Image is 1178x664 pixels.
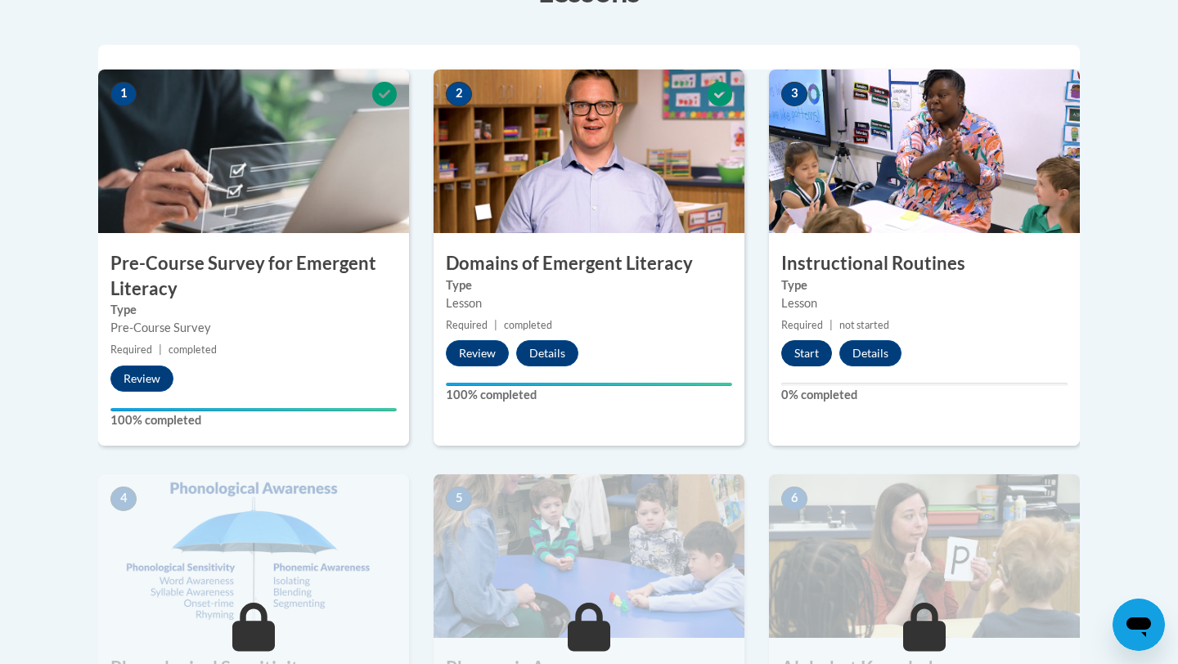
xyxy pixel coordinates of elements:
span: | [494,319,497,331]
span: completed [169,343,217,356]
span: not started [839,319,889,331]
label: Type [446,276,732,294]
img: Course Image [434,70,744,233]
span: | [159,343,162,356]
button: Details [839,340,901,366]
iframe: Button to launch messaging window [1113,599,1165,651]
button: Details [516,340,578,366]
label: Type [781,276,1068,294]
div: Lesson [446,294,732,312]
button: Review [446,340,509,366]
button: Start [781,340,832,366]
label: Type [110,301,397,319]
h3: Domains of Emergent Literacy [434,251,744,276]
img: Course Image [769,70,1080,233]
span: 4 [110,487,137,511]
span: Required [446,319,488,331]
div: Your progress [110,408,397,411]
img: Course Image [769,474,1080,638]
span: Required [781,319,823,331]
span: 3 [781,82,807,106]
label: 100% completed [446,386,732,404]
div: Lesson [781,294,1068,312]
h3: Instructional Routines [769,251,1080,276]
img: Course Image [98,70,409,233]
span: 6 [781,487,807,511]
span: 2 [446,82,472,106]
h3: Pre-Course Survey for Emergent Literacy [98,251,409,302]
label: 0% completed [781,386,1068,404]
label: 100% completed [110,411,397,429]
span: | [830,319,833,331]
button: Review [110,366,173,392]
img: Course Image [434,474,744,638]
div: Your progress [446,383,732,386]
span: completed [504,319,552,331]
span: Required [110,343,152,356]
div: Pre-Course Survey [110,319,397,337]
span: 1 [110,82,137,106]
img: Course Image [98,474,409,638]
span: 5 [446,487,472,511]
